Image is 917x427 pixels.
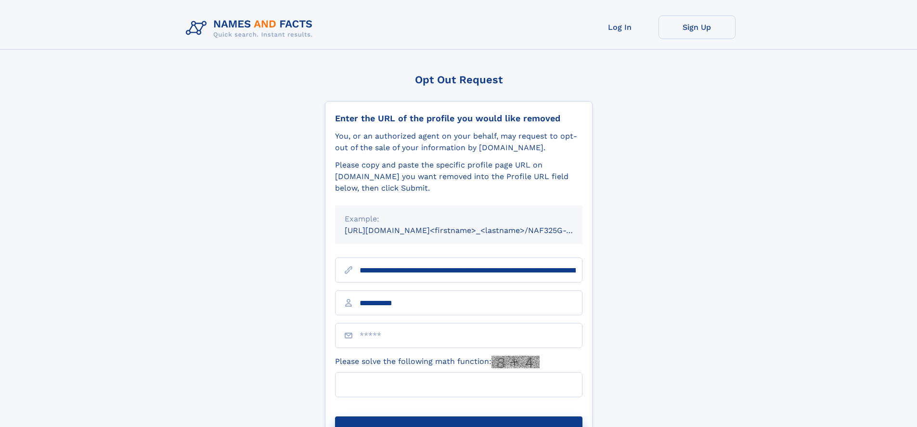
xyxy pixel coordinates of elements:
small: [URL][DOMAIN_NAME]<firstname>_<lastname>/NAF325G-xxxxxxxx [345,226,601,235]
a: Sign Up [659,15,736,39]
label: Please solve the following math function: [335,356,540,368]
div: Example: [345,213,573,225]
div: You, or an authorized agent on your behalf, may request to opt-out of the sale of your informatio... [335,130,582,154]
div: Please copy and paste the specific profile page URL on [DOMAIN_NAME] you want removed into the Pr... [335,159,582,194]
img: Logo Names and Facts [182,15,321,41]
div: Opt Out Request [325,74,593,86]
div: Enter the URL of the profile you would like removed [335,113,582,124]
a: Log In [581,15,659,39]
